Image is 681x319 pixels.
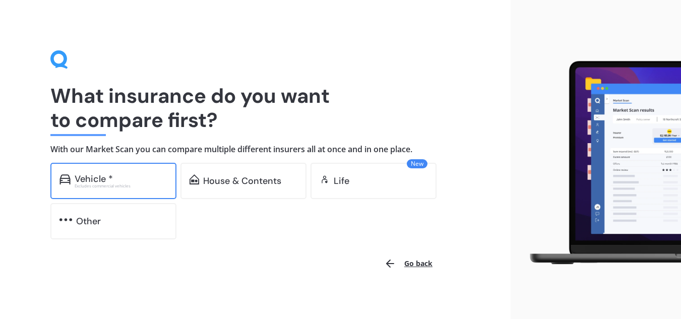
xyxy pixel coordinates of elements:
[190,174,199,184] img: home-and-contents.b802091223b8502ef2dd.svg
[50,84,460,132] h1: What insurance do you want to compare first?
[378,251,439,276] button: Go back
[76,216,101,226] div: Other
[59,215,72,225] img: other.81dba5aafe580aa69f38.svg
[320,174,330,184] img: life.f720d6a2d7cdcd3ad642.svg
[75,174,113,184] div: Vehicle *
[334,176,349,186] div: Life
[519,56,681,269] img: laptop.webp
[50,144,460,155] h4: With our Market Scan you can compare multiple different insurers all at once and in one place.
[75,184,167,188] div: Excludes commercial vehicles
[203,176,281,186] div: House & Contents
[407,159,427,168] span: New
[59,174,71,184] img: car.f15378c7a67c060ca3f3.svg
